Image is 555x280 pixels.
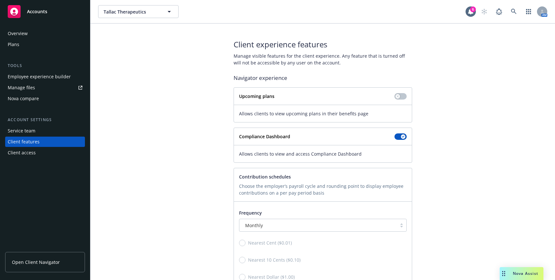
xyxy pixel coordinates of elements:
[248,256,301,263] span: Nearest 10 Cents ($0.10)
[513,271,538,276] span: Nova Assist
[239,93,274,99] strong: Upcoming plans
[239,150,407,157] span: Allows clients to view and access Compliance Dashboard
[5,126,85,136] a: Service team
[5,93,85,104] a: Nova compare
[8,93,39,104] div: Nova compare
[239,240,245,246] input: Nearest Cent ($0.01)
[493,5,505,18] a: Report a Bug
[522,5,535,18] a: Switch app
[8,28,28,39] div: Overview
[470,6,476,12] div: 6
[98,5,179,18] button: Tallac Therapeutics
[5,137,85,147] a: Client features
[5,82,85,93] a: Manage files
[8,137,40,147] div: Client features
[8,39,19,50] div: Plans
[234,39,412,50] span: Client experience features
[104,8,159,15] span: Tallac Therapeutics
[5,148,85,158] a: Client access
[5,117,85,123] div: Account settings
[239,183,407,196] p: Choose the employer’s payroll cycle and rounding point to display employee contributions on a per...
[507,5,520,18] a: Search
[239,257,245,263] input: Nearest 10 Cents ($0.10)
[8,82,35,93] div: Manage files
[5,63,85,69] div: Tools
[8,148,36,158] div: Client access
[239,209,407,216] p: Frequency
[239,133,290,140] strong: Compliance Dashboard
[239,110,407,117] span: Allows clients to view upcoming plans in their benefits page
[243,222,393,229] span: Monthly
[5,3,85,21] a: Accounts
[500,267,508,280] div: Drag to move
[478,5,491,18] a: Start snowing
[234,74,412,82] span: Navigator experience
[248,239,292,246] span: Nearest Cent ($0.01)
[12,259,60,266] span: Open Client Navigator
[8,72,71,82] div: Employee experience builder
[5,72,85,82] a: Employee experience builder
[239,173,407,180] p: Contribution schedules
[245,222,263,229] span: Monthly
[234,53,412,66] span: Manage visible features for the client experience. Any feature that is turned off will not be acc...
[27,9,47,14] span: Accounts
[500,267,543,280] button: Nova Assist
[5,28,85,39] a: Overview
[5,39,85,50] a: Plans
[8,126,35,136] div: Service team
